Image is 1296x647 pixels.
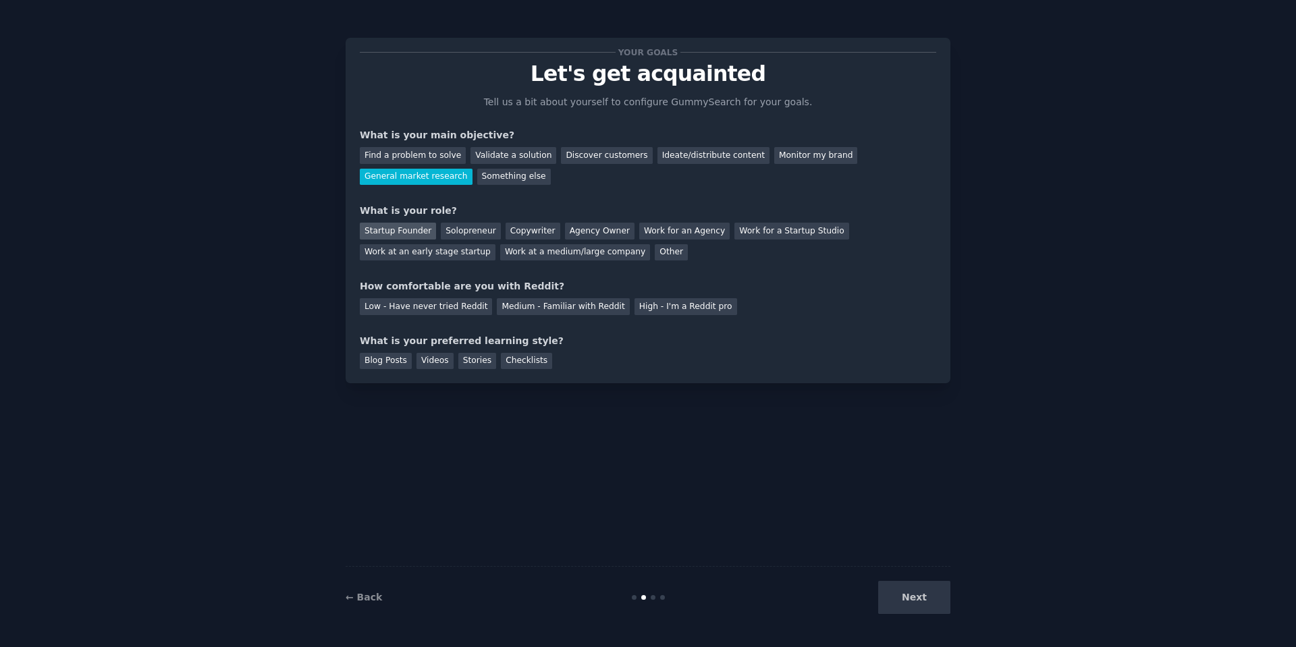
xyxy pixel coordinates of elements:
[360,244,495,261] div: Work at an early stage startup
[501,353,552,370] div: Checklists
[346,592,382,602] a: ← Back
[458,353,496,370] div: Stories
[565,223,634,240] div: Agency Owner
[360,334,936,348] div: What is your preferred learning style?
[734,223,848,240] div: Work for a Startup Studio
[500,244,650,261] div: Work at a medium/large company
[657,147,769,164] div: Ideate/distribute content
[634,298,737,315] div: High - I'm a Reddit pro
[441,223,500,240] div: Solopreneur
[655,244,688,261] div: Other
[360,223,436,240] div: Startup Founder
[561,147,652,164] div: Discover customers
[360,128,936,142] div: What is your main objective?
[360,298,492,315] div: Low - Have never tried Reddit
[360,353,412,370] div: Blog Posts
[478,95,818,109] p: Tell us a bit about yourself to configure GummySearch for your goals.
[360,169,473,186] div: General market research
[477,169,551,186] div: Something else
[360,204,936,218] div: What is your role?
[360,62,936,86] p: Let's get acquainted
[774,147,857,164] div: Monitor my brand
[639,223,730,240] div: Work for an Agency
[497,298,629,315] div: Medium - Familiar with Reddit
[506,223,560,240] div: Copywriter
[360,147,466,164] div: Find a problem to solve
[416,353,454,370] div: Videos
[470,147,556,164] div: Validate a solution
[360,279,936,293] div: How comfortable are you with Reddit?
[616,45,680,59] span: Your goals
